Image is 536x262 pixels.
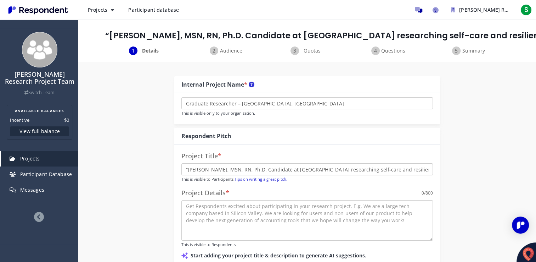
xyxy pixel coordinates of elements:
div: Respondent Pitch [181,132,231,140]
span: S [520,4,532,16]
div: 0 [422,190,424,197]
input: e.g: Q1 NPS detractors [181,97,433,109]
div: Details [105,47,186,55]
h4: Project Details [181,190,229,197]
button: Projects [82,4,120,16]
span: Messages [20,186,45,193]
small: This is visible to Respondents. [181,242,237,247]
div: Questions [348,47,428,55]
small: This is visible only to your organization. [181,110,255,116]
a: Help and support [428,3,442,17]
span: Participant database [128,6,179,13]
dt: Incentive [10,116,29,124]
div: Summary [428,47,509,55]
span: Projects [88,6,107,13]
span: Audience [220,47,243,54]
small: This is visible to Participants. [181,176,287,182]
h1: “[PERSON_NAME], MSN, RN, Ph.D. Candidate at [GEOGRAPHIC_DATA] researching self-care and resilience a [105,31,509,41]
img: team_avatar_256.png [22,32,57,67]
h2: AVAILABLE BALANCES [10,108,69,114]
a: Switch Team [24,89,55,95]
img: Respondent [6,4,71,16]
div: Internal Project Name [181,81,254,89]
span: Questions [381,47,405,54]
a: Tips on writing a great pitch. [235,176,287,182]
span: Summary [462,47,485,54]
a: Participant database [123,4,185,16]
div: Audience [186,47,267,55]
span: Details [139,47,162,54]
h4: [PERSON_NAME] Research Project Team [5,71,74,85]
a: Message participants [411,3,425,17]
dd: $0 [64,116,69,124]
span: Participant Database [20,171,72,178]
span: Quotas [300,47,324,54]
h4: Project Title [181,153,433,160]
span: Projects [20,155,40,162]
section: Balance summary [7,105,72,140]
input: e.g: Seeking Financial Advisors [181,163,433,175]
p: Start adding your project title & description to generate AI suggestions. [181,251,433,260]
button: S [519,4,533,16]
div: /800 [422,190,433,197]
button: Sabrina Nail Research Project Team [445,4,516,16]
div: Open Intercom Messenger [512,217,529,234]
div: Quotas [267,47,348,55]
button: View full balance [10,126,69,136]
